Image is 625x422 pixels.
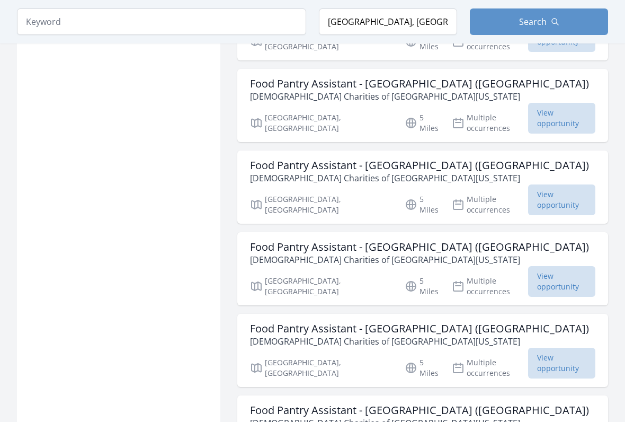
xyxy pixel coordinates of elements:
p: Multiple occurrences [452,357,528,379]
input: Location [319,8,457,35]
h3: Food Pantry Assistant - [GEOGRAPHIC_DATA] ([GEOGRAPHIC_DATA]) [250,77,589,90]
p: 5 Miles [405,194,439,215]
h3: Food Pantry Assistant - [GEOGRAPHIC_DATA] ([GEOGRAPHIC_DATA]) [250,159,589,172]
a: Food Pantry Assistant - [GEOGRAPHIC_DATA] ([GEOGRAPHIC_DATA]) [DEMOGRAPHIC_DATA] Charities of [GE... [237,69,608,142]
p: [DEMOGRAPHIC_DATA] Charities of [GEOGRAPHIC_DATA][US_STATE] [250,172,589,184]
a: Food Pantry Assistant - [GEOGRAPHIC_DATA] ([GEOGRAPHIC_DATA]) [DEMOGRAPHIC_DATA] Charities of [GE... [237,151,608,224]
span: View opportunity [528,103,595,134]
p: [DEMOGRAPHIC_DATA] Charities of [GEOGRAPHIC_DATA][US_STATE] [250,90,589,103]
p: [GEOGRAPHIC_DATA], [GEOGRAPHIC_DATA] [250,276,392,297]
span: View opportunity [528,266,595,297]
span: View opportunity [528,348,595,379]
button: Search [470,8,608,35]
a: Food Pantry Assistant - [GEOGRAPHIC_DATA] ([GEOGRAPHIC_DATA]) [DEMOGRAPHIC_DATA] Charities of [GE... [237,232,608,305]
p: 5 Miles [405,112,439,134]
p: [DEMOGRAPHIC_DATA] Charities of [GEOGRAPHIC_DATA][US_STATE] [250,253,589,266]
p: [DEMOGRAPHIC_DATA] Charities of [GEOGRAPHIC_DATA][US_STATE] [250,335,589,348]
a: Food Pantry Assistant - [GEOGRAPHIC_DATA] ([GEOGRAPHIC_DATA]) [DEMOGRAPHIC_DATA] Charities of [GE... [237,314,608,387]
p: 5 Miles [405,276,439,297]
span: View opportunity [528,184,595,215]
h3: Food Pantry Assistant - [GEOGRAPHIC_DATA] ([GEOGRAPHIC_DATA]) [250,241,589,253]
p: 5 Miles [405,357,439,379]
p: Multiple occurrences [452,194,528,215]
input: Keyword [17,8,306,35]
p: Multiple occurrences [452,112,528,134]
p: Multiple occurrences [452,276,528,297]
p: [GEOGRAPHIC_DATA], [GEOGRAPHIC_DATA] [250,357,392,379]
h3: Food Pantry Assistant - [GEOGRAPHIC_DATA] ([GEOGRAPHIC_DATA]) [250,322,589,335]
p: [GEOGRAPHIC_DATA], [GEOGRAPHIC_DATA] [250,194,392,215]
span: Search [519,15,547,28]
h3: Food Pantry Assistant - [GEOGRAPHIC_DATA] ([GEOGRAPHIC_DATA]) [250,404,589,417]
p: [GEOGRAPHIC_DATA], [GEOGRAPHIC_DATA] [250,112,392,134]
